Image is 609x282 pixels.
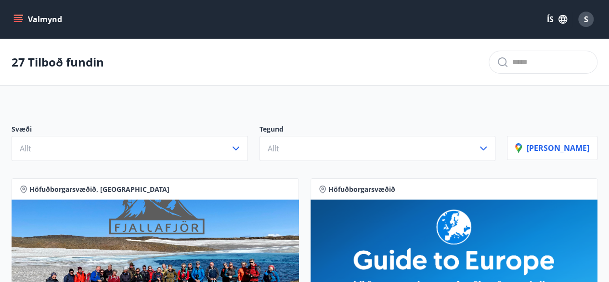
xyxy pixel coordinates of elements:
[259,136,496,161] button: Allt
[29,185,169,194] span: Höfuðborgarsvæðið, [GEOGRAPHIC_DATA]
[515,143,589,153] p: [PERSON_NAME]
[20,143,31,154] span: Allt
[12,124,248,136] p: Svæði
[507,136,597,160] button: [PERSON_NAME]
[268,143,279,154] span: Allt
[584,14,588,25] span: S
[328,185,395,194] span: Höfuðborgarsvæðið
[574,8,597,31] button: S
[12,54,104,70] p: 27 Tilboð fundin
[12,11,66,28] button: menu
[12,136,248,161] button: Allt
[259,124,496,136] p: Tegund
[542,11,572,28] button: ÍS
